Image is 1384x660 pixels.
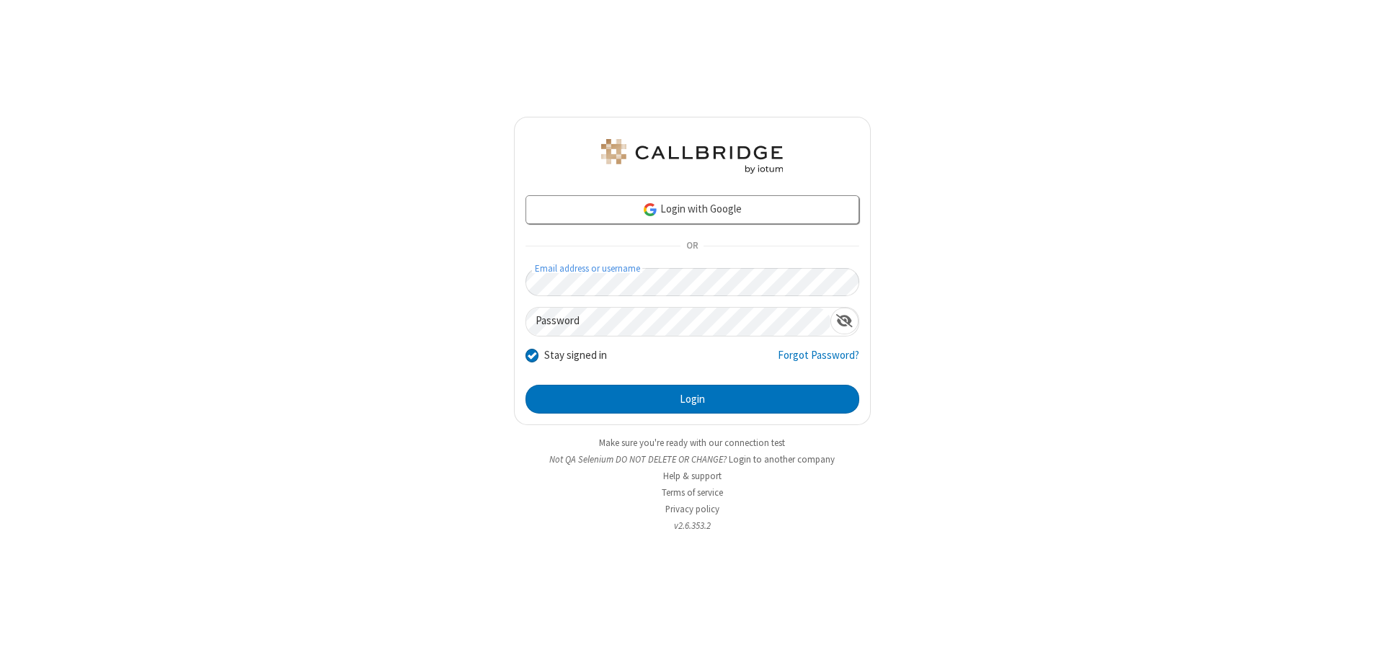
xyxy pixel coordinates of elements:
a: Forgot Password? [778,347,859,375]
button: Login [525,385,859,414]
span: OR [680,236,704,257]
input: Email address or username [525,268,859,296]
div: Show password [830,308,859,334]
img: google-icon.png [642,202,658,218]
a: Make sure you're ready with our connection test [599,437,785,449]
button: Login to another company [729,452,835,466]
label: Stay signed in [544,347,607,364]
img: QA Selenium DO NOT DELETE OR CHANGE [598,139,786,174]
li: v2.6.353.2 [514,519,871,532]
a: Privacy policy [665,503,719,515]
a: Login with Google [525,195,859,224]
input: Password [526,308,830,336]
li: Not QA Selenium DO NOT DELETE OR CHANGE? [514,452,871,466]
a: Help & support [663,470,722,482]
a: Terms of service [662,486,723,499]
